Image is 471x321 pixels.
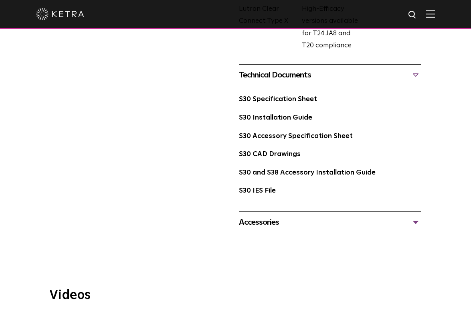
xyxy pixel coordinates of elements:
[239,69,421,81] div: Technical Documents
[36,8,84,20] img: ketra-logo-2019-white
[239,187,276,194] a: S30 IES File
[49,289,422,302] h3: Videos
[239,216,421,229] div: Accessories
[239,96,317,103] a: S30 Specification Sheet
[239,114,312,121] a: S30 Installation Guide
[239,133,353,140] a: S30 Accessory Specification Sheet
[426,10,435,18] img: Hamburger%20Nav.svg
[239,169,376,176] a: S30 and S38 Accessory Installation Guide
[239,151,301,158] a: S30 CAD Drawings
[408,10,418,20] img: search icon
